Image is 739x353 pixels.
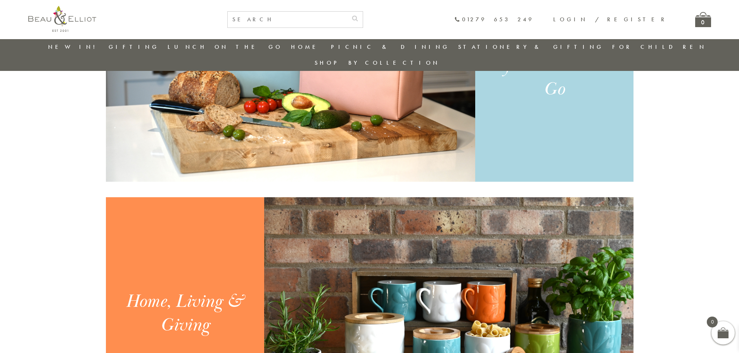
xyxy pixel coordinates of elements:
a: Gifting [109,43,159,51]
input: SEARCH [228,12,347,28]
a: Picnic & Dining [331,43,450,51]
div: Home, Living & Giving [117,290,253,337]
a: Stationery & Gifting [458,43,604,51]
a: 01279 653 249 [454,16,534,23]
a: Shop by collection [315,59,440,67]
a: Lunch On The Go [168,43,282,51]
a: Login / Register [553,15,668,23]
a: For Children [612,43,706,51]
a: Home [291,43,322,51]
a: 0 [695,12,711,27]
a: New in! [48,43,100,51]
span: 0 [707,317,718,327]
img: logo [28,6,96,32]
